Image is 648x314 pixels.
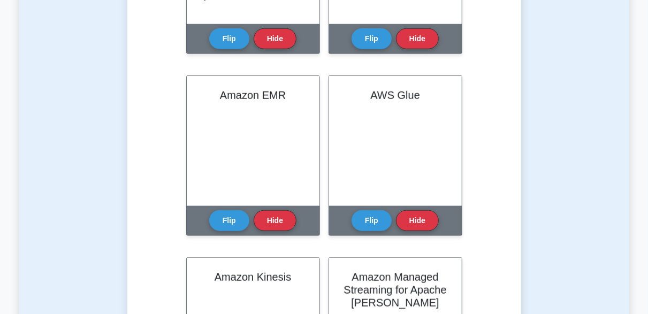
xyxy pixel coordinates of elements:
[396,28,439,49] button: Hide
[254,28,296,49] button: Hide
[352,28,392,49] button: Flip
[209,28,249,49] button: Flip
[254,210,296,231] button: Hide
[342,271,449,309] h2: Amazon Managed Streaming for Apache [PERSON_NAME]
[200,89,307,102] h2: Amazon EMR
[396,210,439,231] button: Hide
[352,210,392,231] button: Flip
[209,210,249,231] button: Flip
[342,89,449,102] h2: AWS Glue
[200,271,307,284] h2: Amazon Kinesis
